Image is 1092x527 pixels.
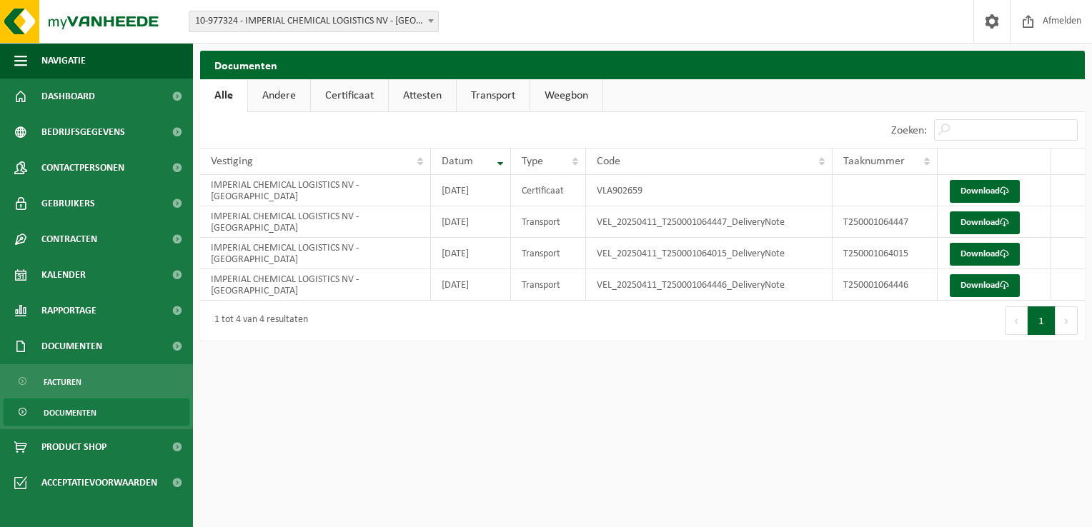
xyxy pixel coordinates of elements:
span: Product Shop [41,429,106,465]
span: Gebruikers [41,186,95,221]
span: Facturen [44,368,81,396]
td: VEL_20250411_T250001064446_DeliveryNote [586,269,833,301]
span: Acceptatievoorwaarden [41,465,157,501]
span: Bedrijfsgegevens [41,114,125,150]
span: 10-977324 - IMPERIAL CHEMICAL LOGISTICS NV - KALLO [189,11,439,32]
td: IMPERIAL CHEMICAL LOGISTICS NV - [GEOGRAPHIC_DATA] [200,206,431,238]
a: Download [950,243,1020,266]
td: Transport [511,269,585,301]
span: Kalender [41,257,86,293]
a: Certificaat [311,79,388,112]
td: [DATE] [431,269,511,301]
td: [DATE] [431,206,511,238]
a: Weegbon [530,79,602,112]
td: VEL_20250411_T250001064447_DeliveryNote [586,206,833,238]
span: 10-977324 - IMPERIAL CHEMICAL LOGISTICS NV - KALLO [189,11,438,31]
td: T250001064447 [833,206,938,238]
td: T250001064015 [833,238,938,269]
a: Download [950,274,1020,297]
a: Download [950,211,1020,234]
span: Documenten [44,399,96,426]
td: [DATE] [431,175,511,206]
a: Attesten [389,79,456,112]
td: VLA902659 [586,175,833,206]
span: Contactpersonen [41,150,124,186]
td: IMPERIAL CHEMICAL LOGISTICS NV - [GEOGRAPHIC_DATA] [200,175,431,206]
a: Alle [200,79,247,112]
td: Certificaat [511,175,585,206]
span: Dashboard [41,79,95,114]
a: Transport [457,79,530,112]
td: Transport [511,206,585,238]
span: Code [597,156,620,167]
span: Type [522,156,543,167]
span: Vestiging [211,156,253,167]
a: Documenten [4,398,189,426]
div: 1 tot 4 van 4 resultaten [207,308,308,333]
a: Andere [248,79,310,112]
a: Facturen [4,368,189,395]
h2: Documenten [200,51,1085,79]
td: IMPERIAL CHEMICAL LOGISTICS NV - [GEOGRAPHIC_DATA] [200,269,431,301]
span: Documenten [41,328,102,364]
button: 1 [1028,306,1056,335]
a: Download [950,180,1020,203]
span: Contracten [41,221,97,257]
td: VEL_20250411_T250001064015_DeliveryNote [586,238,833,269]
button: Previous [1005,306,1028,335]
button: Next [1056,306,1078,335]
span: Datum [442,156,473,167]
td: [DATE] [431,238,511,269]
td: Transport [511,238,585,269]
span: Taaknummer [843,156,905,167]
label: Zoeken: [891,125,927,136]
td: IMPERIAL CHEMICAL LOGISTICS NV - [GEOGRAPHIC_DATA] [200,238,431,269]
span: Rapportage [41,293,96,328]
span: Navigatie [41,43,86,79]
td: T250001064446 [833,269,938,301]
